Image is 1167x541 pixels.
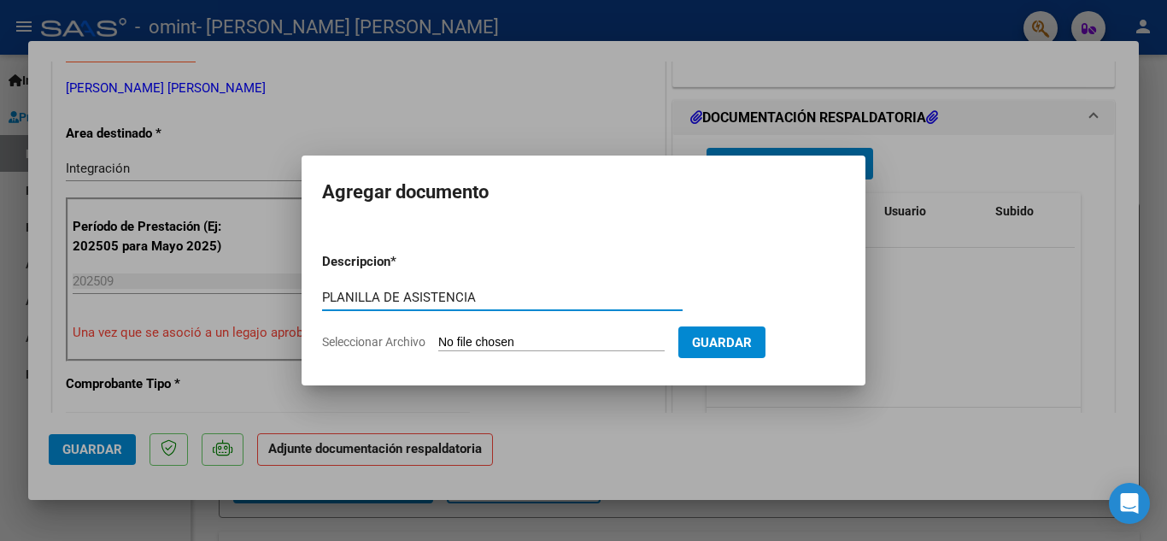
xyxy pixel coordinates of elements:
h2: Agregar documento [322,176,845,209]
div: Open Intercom Messenger [1109,483,1150,524]
span: Seleccionar Archivo [322,335,425,349]
span: Guardar [692,335,752,350]
p: Descripcion [322,252,479,272]
button: Guardar [678,326,765,358]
